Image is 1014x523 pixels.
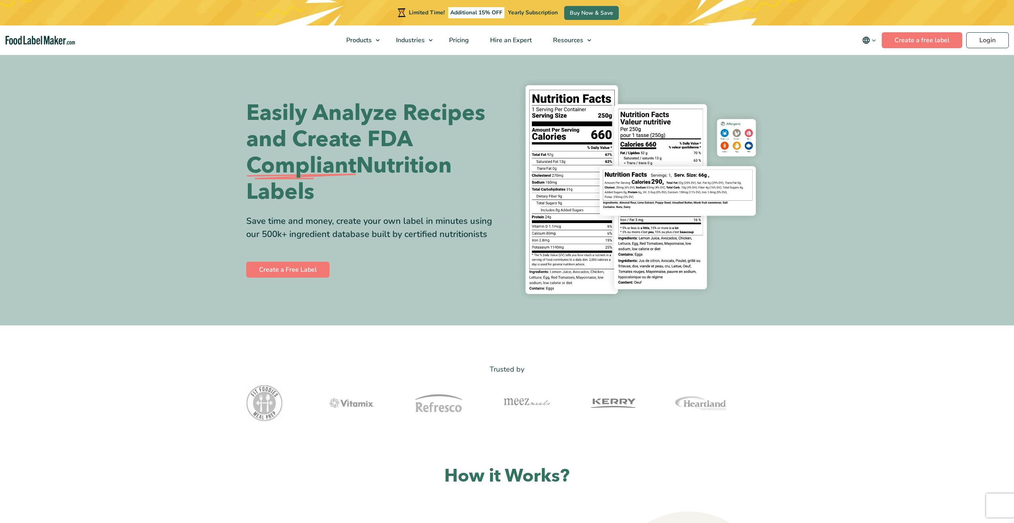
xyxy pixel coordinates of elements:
[439,25,478,55] a: Pricing
[488,36,533,45] span: Hire an Expert
[246,262,330,278] a: Create a Free Label
[543,25,595,55] a: Resources
[447,36,470,45] span: Pricing
[394,36,426,45] span: Industries
[386,25,437,55] a: Industries
[246,153,356,179] span: Compliant
[409,9,445,16] span: Limited Time!
[246,364,768,375] p: Trusted by
[508,9,558,16] span: Yearly Subscription
[246,464,768,488] h2: How it Works?
[480,25,541,55] a: Hire an Expert
[246,215,501,241] div: Save time and money, create your own label in minutes using our 500k+ ingredient database built b...
[246,100,501,205] h1: Easily Analyze Recipes and Create FDA Nutrition Labels
[551,36,584,45] span: Resources
[344,36,373,45] span: Products
[966,32,1009,48] a: Login
[336,25,384,55] a: Products
[882,32,962,48] a: Create a free label
[448,7,504,18] span: Additional 15% OFF
[564,6,619,20] a: Buy Now & Save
